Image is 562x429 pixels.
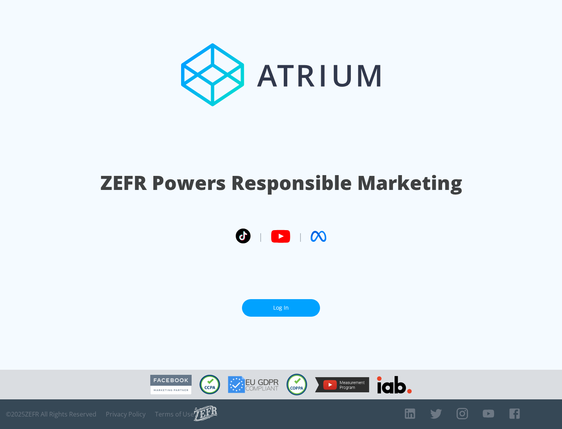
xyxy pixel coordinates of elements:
a: Terms of Use [155,410,194,418]
span: | [258,230,263,242]
img: CCPA Compliant [199,375,220,394]
img: Facebook Marketing Partner [150,375,192,395]
img: IAB [377,376,412,394]
a: Privacy Policy [106,410,146,418]
img: COPPA Compliant [286,374,307,395]
span: | [298,230,303,242]
img: YouTube Measurement Program [315,377,369,392]
h1: ZEFR Powers Responsible Marketing [100,169,462,196]
a: Log In [242,299,320,317]
img: GDPR Compliant [228,376,279,393]
span: © 2025 ZEFR All Rights Reserved [6,410,96,418]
